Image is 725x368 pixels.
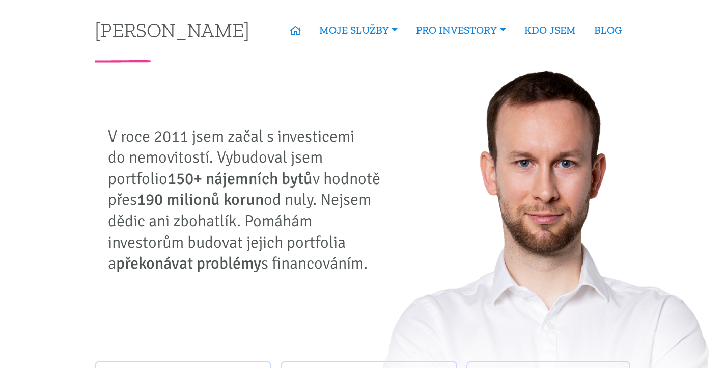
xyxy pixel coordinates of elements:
[310,18,407,42] a: MOJE SLUŽBY
[137,190,264,209] strong: 190 milionů korun
[116,253,261,273] strong: překonávat problémy
[585,18,631,42] a: BLOG
[108,126,388,274] p: V roce 2011 jsem začal s investicemi do nemovitostí. Vybudoval jsem portfolio v hodnotě přes od n...
[515,18,585,42] a: KDO JSEM
[168,169,313,189] strong: 150+ nájemních bytů
[95,20,249,40] a: [PERSON_NAME]
[407,18,515,42] a: PRO INVESTORY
